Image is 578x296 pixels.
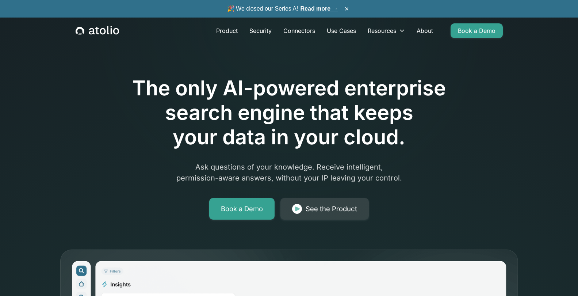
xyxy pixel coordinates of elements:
span: 🎉 We closed our Series A! [227,4,338,13]
a: Security [244,23,277,38]
a: Use Cases [321,23,362,38]
a: See the Product [280,198,369,220]
a: Product [210,23,244,38]
p: Ask questions of your knowledge. Receive intelligent, permission-aware answers, without your IP l... [149,162,429,183]
h1: The only AI-powered enterprise search engine that keeps your data in your cloud. [102,76,476,150]
button: × [342,5,351,13]
div: Resources [368,26,396,35]
a: Connectors [277,23,321,38]
div: Resources [362,23,411,38]
div: See the Product [306,204,357,214]
a: Read more → [301,5,338,12]
a: About [411,23,439,38]
a: home [76,26,119,35]
a: Book a Demo [451,23,503,38]
a: Book a Demo [209,198,275,220]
